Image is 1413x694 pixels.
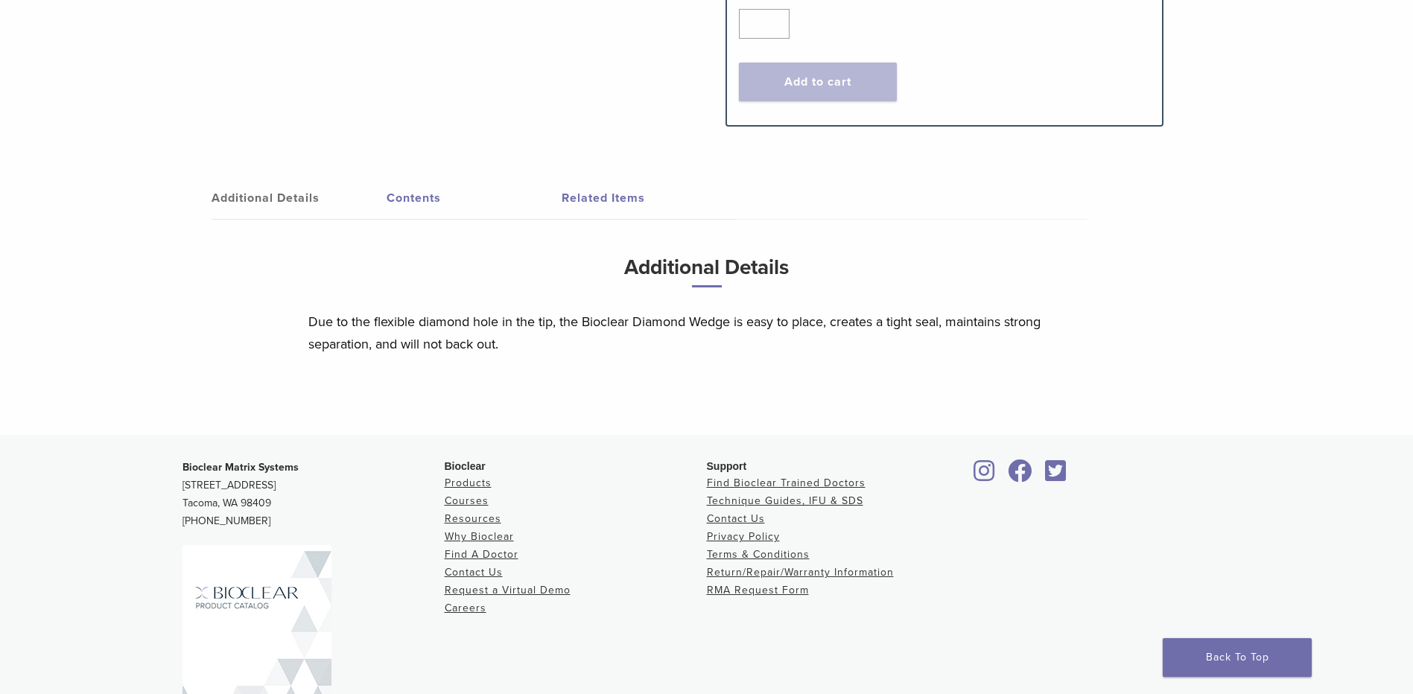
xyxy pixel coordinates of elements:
a: Bioclear [1041,468,1072,483]
a: Find A Doctor [445,548,518,561]
a: Contents [387,177,562,219]
a: Careers [445,602,486,614]
a: Privacy Policy [707,530,780,543]
a: Bioclear [1003,468,1038,483]
a: Courses [445,494,489,507]
a: Terms & Conditions [707,548,810,561]
p: [STREET_ADDRESS] Tacoma, WA 98409 [PHONE_NUMBER] [182,459,445,530]
a: Related Items [562,177,737,219]
a: Request a Virtual Demo [445,584,571,596]
span: Bioclear [445,460,486,472]
a: Resources [445,512,501,525]
a: Contact Us [707,512,765,525]
button: Add to cart [739,63,897,101]
strong: Bioclear Matrix Systems [182,461,299,474]
span: Support [707,460,747,472]
a: Technique Guides, IFU & SDS [707,494,863,507]
a: Find Bioclear Trained Doctors [707,477,866,489]
a: Why Bioclear [445,530,514,543]
a: Additional Details [212,177,387,219]
a: Return/Repair/Warranty Information [707,566,894,579]
a: Contact Us [445,566,503,579]
a: Bioclear [969,468,1000,483]
a: Back To Top [1163,638,1312,677]
h3: Additional Details [308,249,1105,299]
p: Due to the flexible diamond hole in the tip, the Bioclear Diamond Wedge is easy to place, creates... [308,311,1105,355]
a: RMA Request Form [707,584,809,596]
a: Products [445,477,492,489]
